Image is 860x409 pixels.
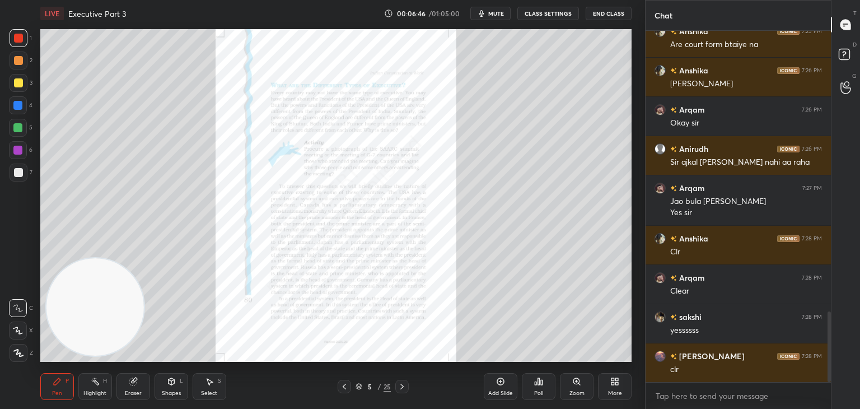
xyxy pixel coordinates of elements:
img: iconic-dark.1390631f.png [777,28,800,35]
div: 7:26 PM [802,146,822,152]
h6: Anshika [677,25,708,37]
img: no-rating-badge.077c3623.svg [670,185,677,192]
h6: Arqam [677,272,705,283]
div: yessssss [670,325,822,336]
div: Eraser [125,391,142,396]
div: Yes sir [670,207,822,219]
div: H [103,378,107,384]
div: LIVE [40,7,64,20]
div: Shapes [162,391,181,396]
div: S [218,378,221,384]
div: 7 [10,164,32,182]
img: ddd7504eb1bc499394786e5ac8c2a355.jpg [655,351,666,362]
img: 6a63b4b8931d46bf99520102bc08424e.jpg [655,272,666,283]
div: 7:28 PM [802,235,822,242]
img: no-rating-badge.077c3623.svg [670,29,677,35]
p: D [853,40,857,49]
div: [PERSON_NAME] [670,78,822,90]
img: no-rating-badge.077c3623.svg [670,68,677,74]
div: Poll [534,391,543,396]
div: 7:28 PM [802,314,822,320]
img: iconic-dark.1390631f.png [777,235,800,242]
div: 4 [9,96,32,114]
h4: Executive Part 3 [68,8,126,19]
div: Are court form btaiye na [670,39,822,50]
img: 6a63b4b8931d46bf99520102bc08424e.jpg [655,183,666,194]
img: 705f739bba71449bb2196bcb5ce5af4a.jpg [655,26,666,37]
h6: [PERSON_NAME] [677,350,745,362]
div: Jao bula [PERSON_NAME] [670,196,822,207]
div: Add Slide [488,391,513,396]
img: 0ccac159b4fb4a64a03cbda86bfb71d7.jpg [655,312,666,323]
h6: Anshika [677,233,708,244]
div: Pen [52,391,62,396]
div: 2 [10,52,32,69]
img: 6a63b4b8931d46bf99520102bc08424e.jpg [655,104,666,115]
div: 7:27 PM [802,185,822,192]
img: 705f739bba71449bb2196bcb5ce5af4a.jpg [655,65,666,76]
p: T [853,9,857,17]
div: / [378,383,381,390]
div: Zoom [569,391,585,396]
h6: Anshika [677,64,708,76]
p: G [852,72,857,80]
div: C [9,299,33,317]
button: CLASS SETTINGS [517,7,579,20]
div: clr [670,364,822,375]
img: no-rating-badge.077c3623.svg [670,236,677,242]
div: P [66,378,69,384]
h6: Arqam [677,104,705,115]
div: 1 [10,29,32,47]
div: X [9,322,33,340]
img: no-rating-badge.077c3623.svg [670,354,677,360]
div: 7:26 PM [802,67,822,74]
div: 5 [364,383,376,390]
div: 7:25 PM [802,28,822,35]
h6: Anirudh [677,143,708,155]
div: 7:28 PM [802,275,822,281]
div: Okay sir [670,118,822,129]
img: no-rating-badge.077c3623.svg [670,107,677,113]
img: no-rating-badge.077c3623.svg [670,314,677,320]
img: default.png [655,143,666,155]
div: grid [646,31,831,383]
div: Z [10,344,33,362]
div: 5 [9,119,32,137]
button: mute [470,7,511,20]
img: iconic-dark.1390631f.png [777,146,800,152]
button: End Class [586,7,632,20]
div: L [180,378,183,384]
div: Clr [670,247,822,258]
div: 25 [384,382,391,392]
div: 6 [9,141,32,159]
img: no-rating-badge.077c3623.svg [670,146,677,152]
img: no-rating-badge.077c3623.svg [670,275,677,281]
span: mute [488,10,504,17]
div: More [608,391,622,396]
img: iconic-dark.1390631f.png [777,67,800,74]
h6: Arqam [677,182,705,194]
img: 705f739bba71449bb2196bcb5ce5af4a.jpg [655,233,666,244]
div: 7:28 PM [802,353,822,360]
div: Highlight [83,391,106,396]
div: Select [201,391,217,396]
div: 3 [10,74,32,92]
h6: sakshi [677,311,702,323]
div: Clear [670,286,822,297]
div: 7:26 PM [802,106,822,113]
img: iconic-dark.1390631f.png [777,353,800,360]
p: Chat [646,1,681,30]
div: Sir ajkal [PERSON_NAME] nahi aa raha [670,157,822,168]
